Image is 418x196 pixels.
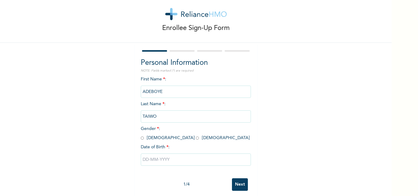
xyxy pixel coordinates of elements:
[141,68,251,73] p: NOTE: Fields marked (*) are required
[141,127,250,140] span: Gender : [DEMOGRAPHIC_DATA] [DEMOGRAPHIC_DATA]
[141,153,251,166] input: DD-MM-YYYY
[141,86,251,98] input: Enter your first name
[141,57,251,68] h2: Personal Information
[141,144,170,150] span: Date of Birth :
[162,23,230,33] p: Enrollee Sign-Up Form
[165,8,227,20] img: logo
[141,77,251,94] span: First Name :
[141,181,232,188] div: 1 / 4
[141,110,251,123] input: Enter your last name
[232,178,248,191] input: Next
[141,102,251,119] span: Last Name :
